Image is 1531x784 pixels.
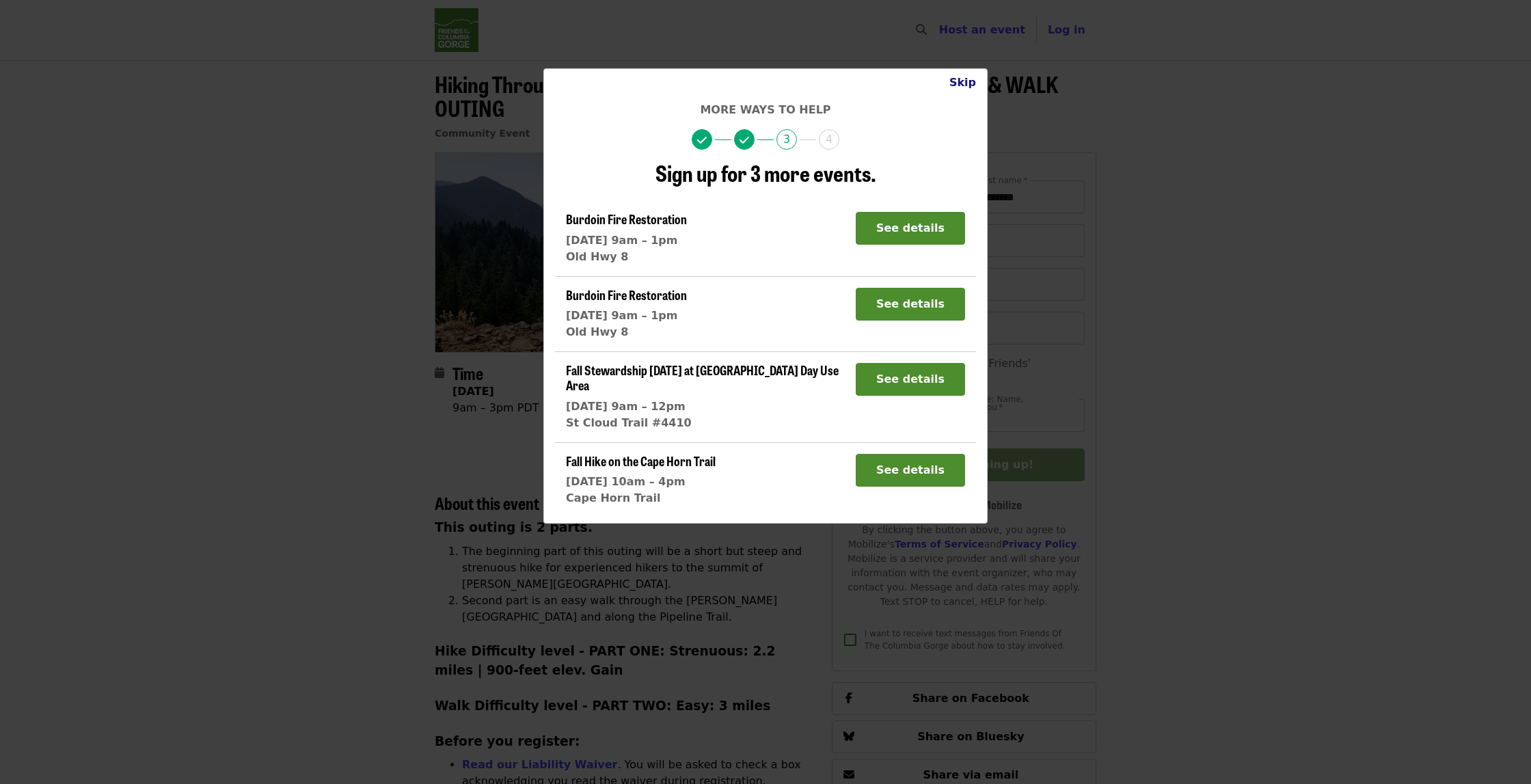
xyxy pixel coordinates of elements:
[566,324,687,340] div: Old Hwy 8
[697,134,707,147] i: check icon
[856,212,965,245] button: See details
[856,221,965,234] a: See details
[566,286,687,303] span: Burdoin Fire Restoration
[566,363,845,431] a: Fall Stewardship [DATE] at [GEOGRAPHIC_DATA] Day Use Area[DATE] 9am – 12pmSt Cloud Trail #4410
[566,232,687,249] div: [DATE] 9am – 1pm
[566,212,687,265] a: Burdoin Fire Restoration[DATE] 9am – 1pmOld Hwy 8
[856,297,965,310] a: See details
[655,157,876,189] span: Sign up for 3 more events.
[566,288,687,341] a: Burdoin Fire Restoration[DATE] 9am – 1pmOld Hwy 8
[566,210,687,228] span: Burdoin Fire Restoration
[566,490,716,506] div: Cape Horn Trail
[776,129,797,150] span: 3
[566,474,716,490] div: [DATE] 10am – 4pm
[740,134,749,147] i: check icon
[566,454,716,507] a: Fall Hike on the Cape Horn Trail[DATE] 10am – 4pmCape Horn Trail
[700,103,830,116] span: More ways to help
[856,373,965,386] a: See details
[856,288,965,321] button: See details
[856,454,965,487] button: See details
[566,452,716,470] span: Fall Hike on the Cape Horn Trail
[566,308,687,324] div: [DATE] 9am – 1pm
[566,361,839,394] span: Fall Stewardship [DATE] at [GEOGRAPHIC_DATA] Day Use Area
[819,129,839,150] span: 4
[856,463,965,476] a: See details
[856,363,965,396] button: See details
[566,398,845,415] div: [DATE] 9am – 12pm
[566,415,845,431] div: St Cloud Trail #4410
[938,69,987,96] button: Close
[566,249,687,265] div: Old Hwy 8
